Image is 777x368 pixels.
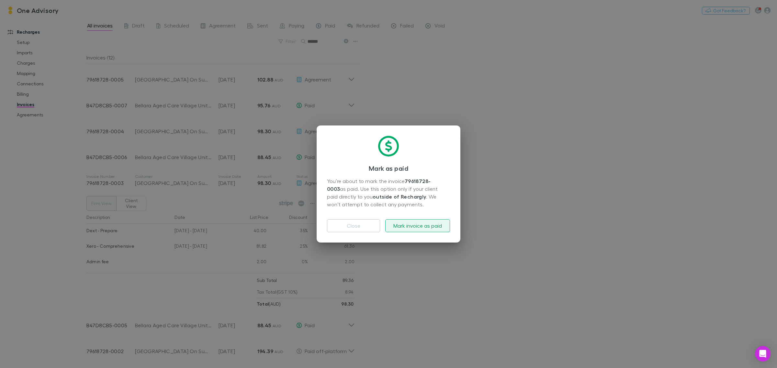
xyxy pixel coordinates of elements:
[327,219,380,232] button: Close
[327,177,450,209] div: You’re about to mark the invoice as paid. Use this option only if your client paid directly to yo...
[755,346,771,362] div: Open Intercom Messenger
[373,193,426,200] strong: outside of Rechargly
[327,164,450,172] h3: Mark as paid
[385,219,450,232] button: Mark invoice as paid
